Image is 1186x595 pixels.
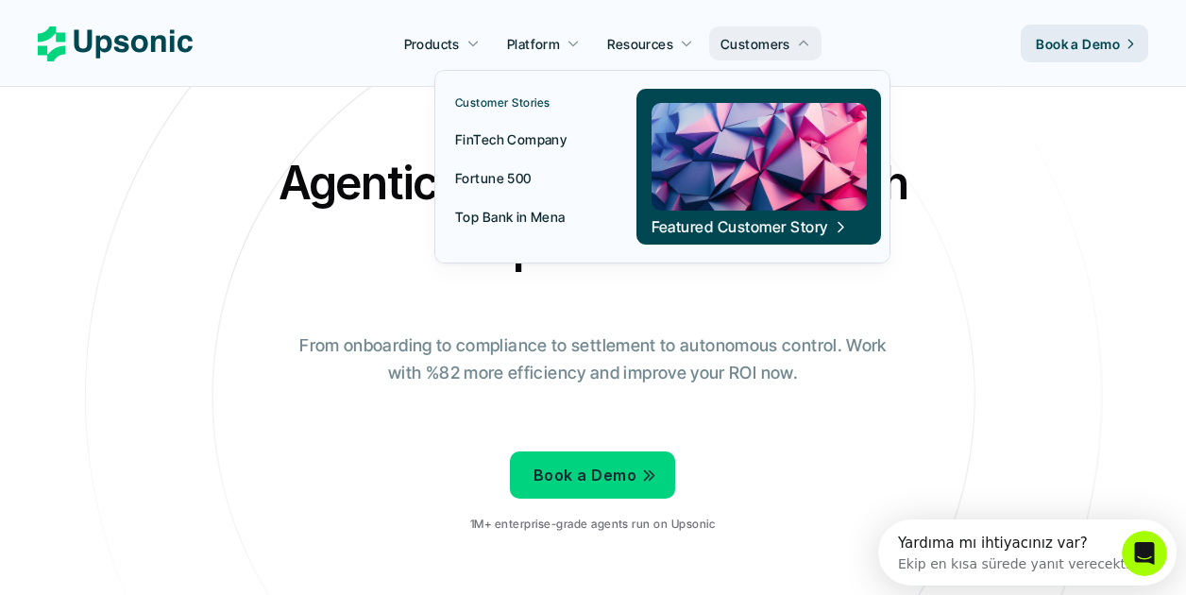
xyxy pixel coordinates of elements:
[393,26,491,60] a: Products
[444,199,603,233] a: Top Bank in Mena
[455,96,551,110] p: Customer Stories
[263,151,923,278] h2: Agentic AI Platform for FinTech Operations
[507,34,560,54] p: Platform
[404,34,460,54] p: Products
[1036,34,1120,54] p: Book a Demo
[455,207,566,227] p: Top Bank in Mena
[455,168,532,188] p: Fortune 500
[470,518,715,531] p: 1M+ enterprise-grade agents run on Upsonic
[8,8,315,59] div: Intercom Messenger uygulamasını aç
[444,161,603,195] a: Fortune 500
[651,216,827,237] p: Featured Customer Story
[444,122,603,156] a: FinTech Company
[1122,531,1167,576] iframe: Intercom live chat
[20,31,260,51] div: Ekip en kısa sürede yanıt verecektir.
[607,34,673,54] p: Resources
[720,34,790,54] p: Customers
[20,16,260,31] div: Yardıma mı ihtiyacınız var?
[286,332,900,387] p: From onboarding to compliance to settlement to autonomous control. Work with %82 more efficiency ...
[878,519,1177,586] iframe: Intercom live chat keşif başlatıcısı
[455,129,567,149] p: FinTech Company
[1021,25,1148,62] a: Book a Demo
[651,216,847,237] span: Featured Customer Story
[534,462,636,489] p: Book a Demo
[510,451,675,499] a: Book a Demo
[636,89,881,245] a: Featured Customer Story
